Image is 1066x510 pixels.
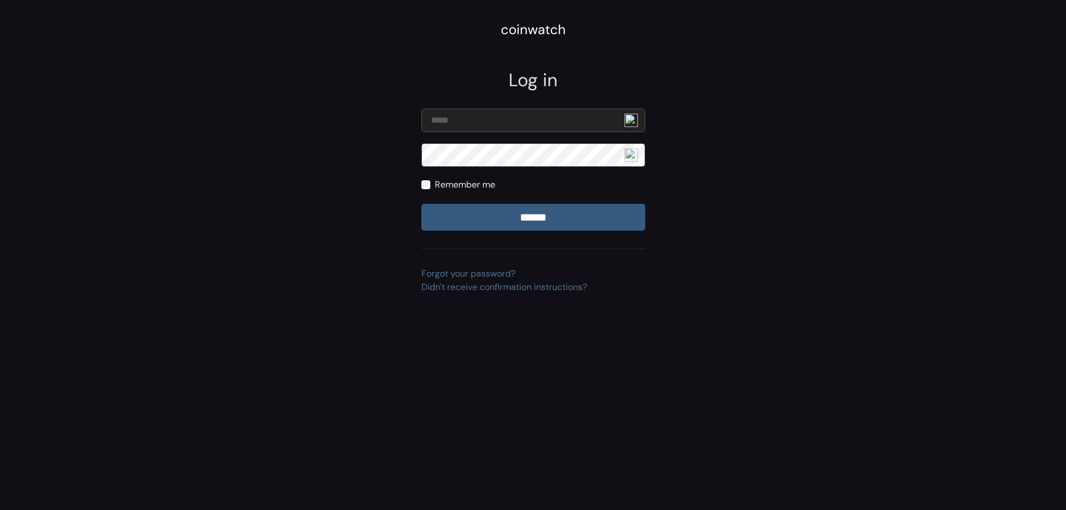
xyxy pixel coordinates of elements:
[501,25,566,37] a: coinwatch
[435,178,495,191] label: Remember me
[501,20,566,40] div: coinwatch
[624,148,638,162] img: npw-badge-icon-locked.svg
[421,268,515,279] a: Forgot your password?
[624,114,638,127] img: npw-badge-icon-locked.svg
[421,281,587,293] a: Didn't receive confirmation instructions?
[421,69,645,91] h2: Log in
